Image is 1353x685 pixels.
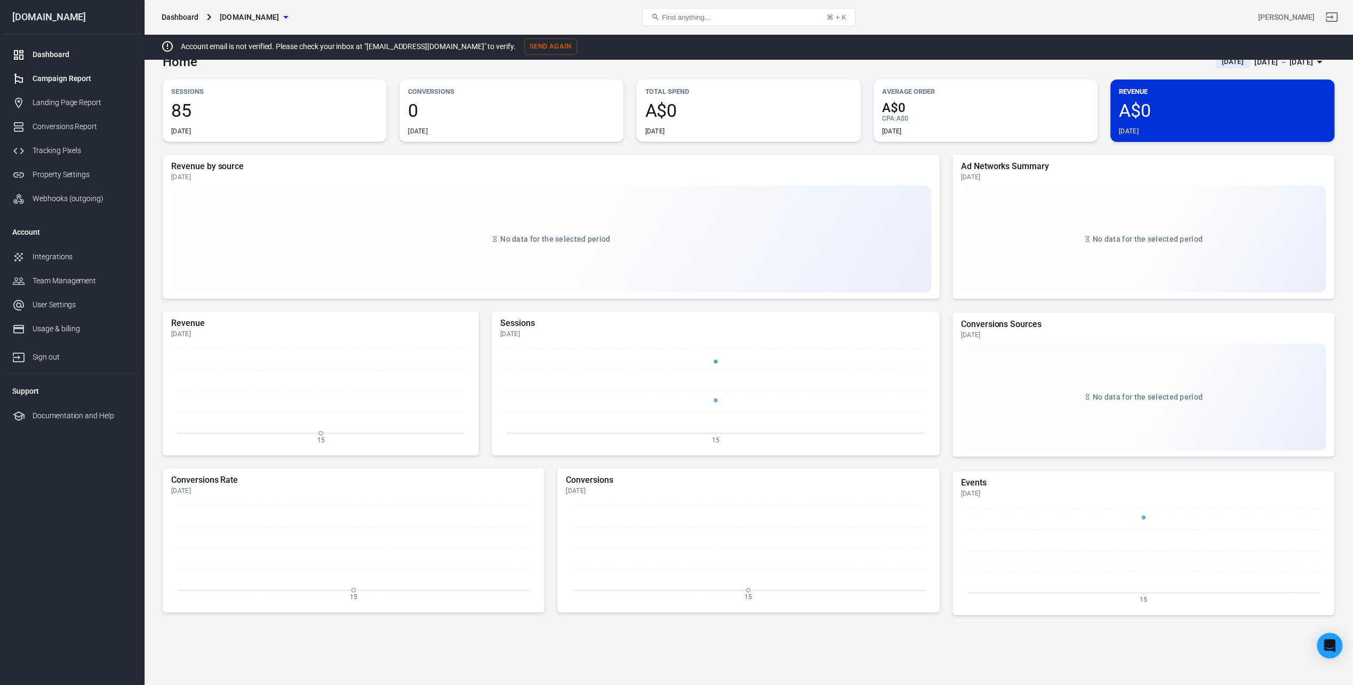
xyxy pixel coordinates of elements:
[882,115,896,122] span: CPA :
[350,593,357,600] tspan: 15
[744,593,752,600] tspan: 15
[896,115,908,122] span: A$0
[171,161,931,172] h5: Revenue by source
[882,127,902,136] div: [DATE]
[566,487,931,495] div: [DATE]
[4,269,140,293] a: Team Management
[566,475,931,485] h5: Conversions
[4,341,140,369] a: Sign out
[171,173,931,181] div: [DATE]
[645,127,665,136] div: [DATE]
[162,12,198,22] div: Dashboard
[33,275,132,286] div: Team Management
[1218,57,1248,67] span: [DATE]
[4,115,140,139] a: Conversions Report
[500,235,610,243] span: No data for the selected period
[4,12,140,22] div: [DOMAIN_NAME]
[4,139,140,163] a: Tracking Pixels
[500,318,931,329] h5: Sessions
[408,86,615,97] p: Conversions
[33,323,132,334] div: Usage & billing
[4,91,140,115] a: Landing Page Report
[961,477,1326,488] h5: Events
[171,318,470,329] h5: Revenue
[171,330,470,338] div: [DATE]
[4,245,140,269] a: Integrations
[882,101,1089,114] span: A$0
[33,145,132,156] div: Tracking Pixels
[1317,633,1342,658] div: Open Intercom Messenger
[645,86,852,97] p: Total Spend
[500,330,931,338] div: [DATE]
[961,319,1326,330] h5: Conversions Sources
[1254,55,1313,69] div: [DATE] － [DATE]
[4,378,140,404] li: Support
[961,161,1326,172] h5: Ad Networks Summary
[33,251,132,262] div: Integrations
[33,299,132,310] div: User Settings
[827,13,846,21] div: ⌘ + K
[1119,127,1139,136] div: [DATE]
[961,331,1326,339] div: [DATE]
[1207,53,1334,71] button: [DATE][DATE] － [DATE]
[33,121,132,132] div: Conversions Report
[4,163,140,187] a: Property Settings
[317,436,325,443] tspan: 15
[4,43,140,67] a: Dashboard
[33,97,132,108] div: Landing Page Report
[171,475,536,485] h5: Conversions Rate
[33,410,132,421] div: Documentation and Help
[171,86,378,97] p: Sessions
[171,101,378,120] span: 85
[1119,86,1326,97] p: Revenue
[1319,4,1344,30] a: Sign out
[33,193,132,204] div: Webhooks (outgoing)
[33,49,132,60] div: Dashboard
[1093,235,1203,243] span: No data for the selected period
[4,317,140,341] a: Usage & billing
[220,11,279,24] span: chrisgmorrison.com
[33,169,132,180] div: Property Settings
[4,293,140,317] a: User Settings
[171,127,191,136] div: [DATE]
[33,73,132,84] div: Campaign Report
[1119,101,1326,120] span: A$0
[662,13,710,21] span: Find anything...
[645,101,852,120] span: A$0
[4,219,140,245] li: Account
[961,489,1326,498] div: [DATE]
[4,187,140,211] a: Webhooks (outgoing)
[1093,393,1203,401] span: No data for the selected period
[1140,596,1147,603] tspan: 15
[642,8,855,26] button: Find anything...⌘ + K
[33,352,132,363] div: Sign out
[163,54,197,69] h3: Home
[408,101,615,120] span: 0
[4,67,140,91] a: Campaign Report
[1258,12,1315,23] div: Account id: 4Eae67Et
[712,436,719,443] tspan: 15
[882,86,1089,97] p: Average Order
[171,487,536,495] div: [DATE]
[408,127,428,136] div: [DATE]
[215,7,292,27] button: [DOMAIN_NAME]
[961,173,1326,181] div: [DATE]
